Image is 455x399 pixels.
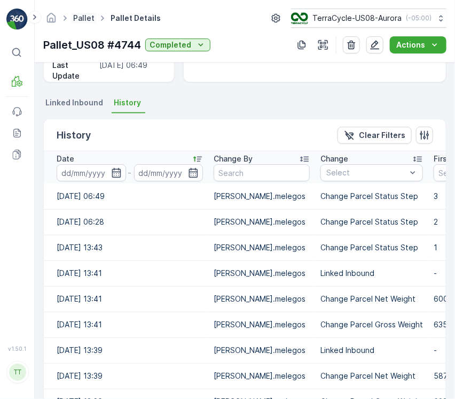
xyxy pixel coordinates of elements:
[326,167,406,178] p: Select
[45,16,57,25] a: Homepage
[208,209,315,235] td: [PERSON_NAME].melegos
[6,9,28,30] img: logo
[208,337,315,363] td: [PERSON_NAME].melegos
[320,345,423,356] p: Linked Inbound
[6,354,28,390] button: TT
[320,154,348,164] p: Change
[145,39,210,51] button: Completed
[359,130,405,141] p: Clear Filters
[44,363,208,389] td: [DATE] 13:39
[44,337,208,363] td: [DATE] 13:39
[214,164,310,181] input: Search
[73,13,95,22] a: Pallet
[208,260,315,286] td: [PERSON_NAME].melegos
[150,40,191,50] p: Completed
[52,60,95,92] p: Last Update Time
[214,154,253,164] p: Change By
[44,286,208,312] td: [DATE] 13:41
[208,183,315,209] td: [PERSON_NAME].melegos
[396,40,425,50] p: Actions
[208,286,315,312] td: [PERSON_NAME].melegos
[6,346,28,352] span: v 1.50.1
[128,166,132,179] p: -
[208,235,315,260] td: [PERSON_NAME].melegos
[406,14,432,22] p: ( -05:00 )
[320,268,423,279] p: Linked Inbound
[108,13,163,24] span: Pallet Details
[208,363,315,389] td: [PERSON_NAME].melegos
[44,312,208,337] td: [DATE] 13:41
[320,191,423,202] p: Change Parcel Status Step
[44,209,208,235] td: [DATE] 06:28
[45,97,103,108] span: Linked Inbound
[291,12,308,24] img: image_ci7OI47.png
[44,235,208,260] td: [DATE] 13:43
[9,364,26,381] div: TT
[57,164,126,181] input: dd/mm/yyyy
[320,371,423,381] p: Change Parcel Net Weight
[44,260,208,286] td: [DATE] 13:41
[390,36,446,53] button: Actions
[320,242,423,253] p: Change Parcel Status Step
[114,97,141,108] span: History
[312,13,402,24] p: TerraCycle-US08-Aurora
[57,128,91,143] p: History
[208,312,315,337] td: [PERSON_NAME].melegos
[44,183,208,209] td: [DATE] 06:49
[320,319,423,330] p: Change Parcel Gross Weight
[291,9,446,28] button: TerraCycle-US08-Aurora(-05:00)
[43,37,141,53] p: Pallet_US08 #4744
[320,217,423,227] p: Change Parcel Status Step
[99,60,163,92] p: [DATE] 06:49
[320,294,423,304] p: Change Parcel Net Weight
[57,154,74,164] p: Date
[338,127,412,144] button: Clear Filters
[134,164,203,181] input: dd/mm/yyyy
